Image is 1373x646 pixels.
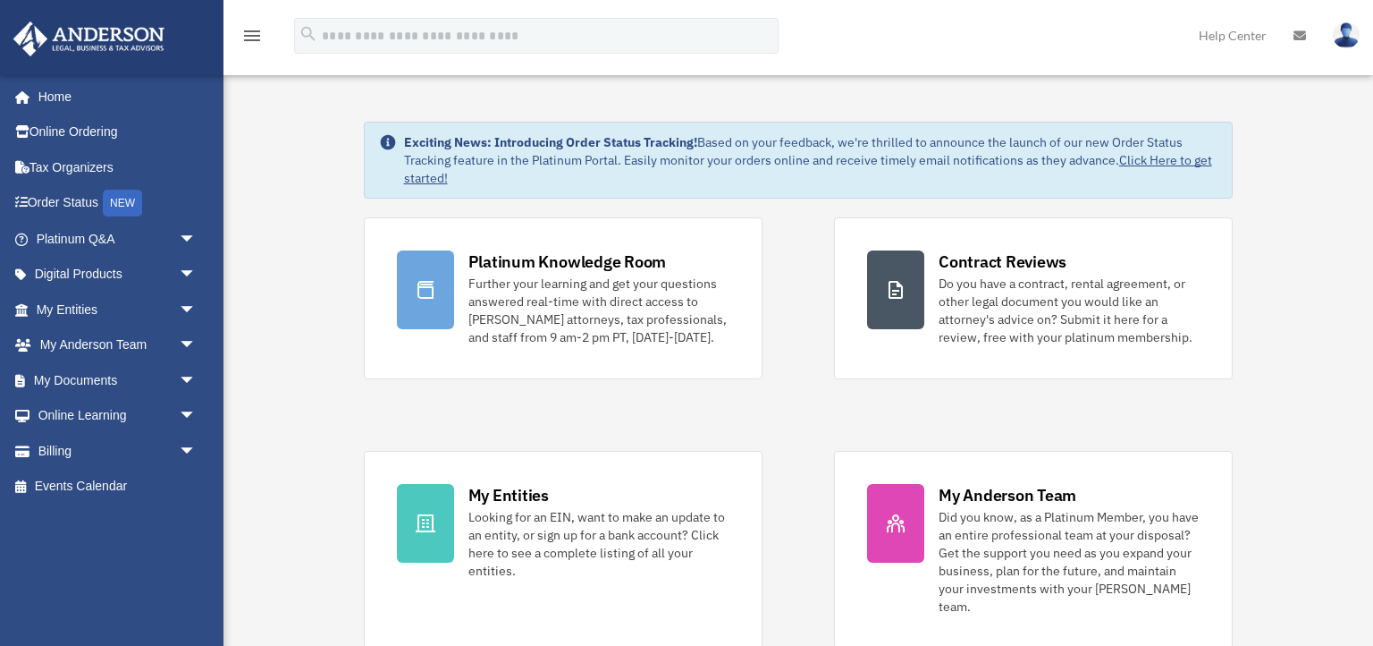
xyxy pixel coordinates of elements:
[1333,22,1360,48] img: User Pic
[13,149,223,185] a: Tax Organizers
[13,292,223,327] a: My Entitiesarrow_drop_down
[299,24,318,44] i: search
[468,508,729,580] div: Looking for an EIN, want to make an update to an entity, or sign up for a bank account? Click her...
[13,79,215,115] a: Home
[13,221,223,257] a: Platinum Q&Aarrow_drop_down
[939,275,1200,346] div: Do you have a contract, rental agreement, or other legal document you would like an attorney's ad...
[103,190,142,217] div: NEW
[13,257,223,293] a: Digital Productsarrow_drop_down
[834,217,1233,379] a: Contract Reviews Do you have a contract, rental agreement, or other legal document you would like...
[179,362,215,399] span: arrow_drop_down
[13,362,223,398] a: My Documentsarrow_drop_down
[939,484,1076,506] div: My Anderson Team
[179,292,215,328] span: arrow_drop_down
[179,398,215,435] span: arrow_drop_down
[179,327,215,364] span: arrow_drop_down
[13,469,223,505] a: Events Calendar
[13,398,223,434] a: Online Learningarrow_drop_down
[364,217,762,379] a: Platinum Knowledge Room Further your learning and get your questions answered real-time with dire...
[468,275,729,346] div: Further your learning and get your questions answered real-time with direct access to [PERSON_NAM...
[241,25,263,47] i: menu
[179,433,215,470] span: arrow_drop_down
[13,185,223,222] a: Order StatusNEW
[13,433,223,469] a: Billingarrow_drop_down
[13,327,223,363] a: My Anderson Teamarrow_drop_down
[468,251,667,273] div: Platinum Knowledge Room
[8,21,170,56] img: Anderson Advisors Platinum Portal
[179,257,215,293] span: arrow_drop_down
[241,31,263,47] a: menu
[404,133,1218,187] div: Based on your feedback, we're thrilled to announce the launch of our new Order Status Tracking fe...
[13,115,223,150] a: Online Ordering
[404,152,1212,186] a: Click Here to get started!
[404,134,697,150] strong: Exciting News: Introducing Order Status Tracking!
[939,508,1200,616] div: Did you know, as a Platinum Member, you have an entire professional team at your disposal? Get th...
[179,221,215,258] span: arrow_drop_down
[468,484,549,506] div: My Entities
[939,251,1066,273] div: Contract Reviews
